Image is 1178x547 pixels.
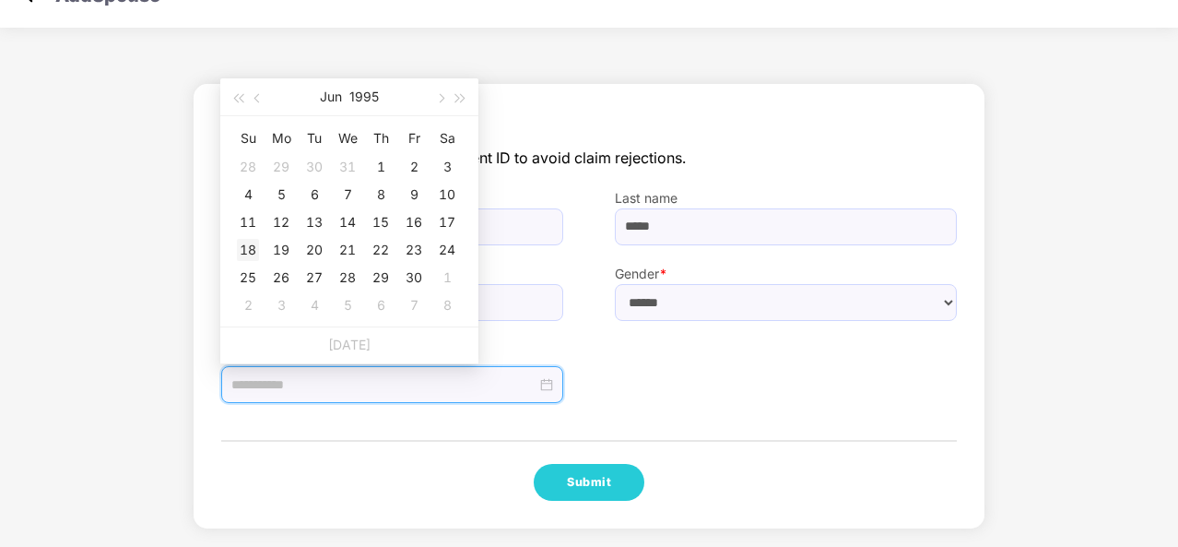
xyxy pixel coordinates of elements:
[397,291,430,319] td: 1995-07-07
[370,184,392,206] div: 8
[303,211,325,233] div: 13
[331,124,364,153] th: We
[430,181,464,208] td: 1995-06-10
[265,181,298,208] td: 1995-06-05
[336,267,359,289] div: 28
[298,291,331,319] td: 1995-07-04
[270,211,292,233] div: 12
[265,236,298,264] td: 1995-06-19
[397,153,430,181] td: 1995-06-02
[270,267,292,289] div: 26
[403,239,425,261] div: 23
[303,294,325,316] div: 4
[303,267,325,289] div: 27
[436,156,458,178] div: 3
[436,239,458,261] div: 24
[397,181,430,208] td: 1995-06-09
[364,208,397,236] td: 1995-06-15
[298,264,331,291] td: 1995-06-27
[370,156,392,178] div: 1
[370,294,392,316] div: 6
[397,264,430,291] td: 1995-06-30
[303,239,325,261] div: 20
[231,124,265,153] th: Su
[370,211,392,233] div: 15
[265,153,298,181] td: 1995-05-29
[430,291,464,319] td: 1995-07-08
[265,291,298,319] td: 1995-07-03
[430,208,464,236] td: 1995-06-17
[364,264,397,291] td: 1995-06-29
[221,147,957,170] span: The detail should be as per government ID to avoid claim rejections.
[331,208,364,236] td: 1995-06-14
[364,291,397,319] td: 1995-07-06
[403,211,425,233] div: 16
[615,188,957,208] label: Last name
[364,124,397,153] th: Th
[436,184,458,206] div: 10
[231,236,265,264] td: 1995-06-18
[331,153,364,181] td: 1995-05-31
[231,291,265,319] td: 1995-07-02
[336,156,359,178] div: 31
[534,464,644,501] button: Submit
[231,153,265,181] td: 1995-05-28
[237,267,259,289] div: 25
[237,294,259,316] div: 2
[265,208,298,236] td: 1995-06-12
[336,211,359,233] div: 14
[270,156,292,178] div: 29
[237,184,259,206] div: 4
[265,124,298,153] th: Mo
[298,153,331,181] td: 1995-05-30
[436,294,458,316] div: 8
[436,211,458,233] div: 17
[231,208,265,236] td: 1995-06-11
[370,267,392,289] div: 29
[430,153,464,181] td: 1995-06-03
[430,264,464,291] td: 1995-07-01
[436,267,458,289] div: 1
[336,239,359,261] div: 21
[364,236,397,264] td: 1995-06-22
[221,112,957,147] span: Spouse Detail
[331,236,364,264] td: 1995-06-21
[364,153,397,181] td: 1995-06-01
[430,124,464,153] th: Sa
[615,264,957,284] label: Gender
[231,181,265,208] td: 1995-06-04
[237,211,259,233] div: 11
[397,208,430,236] td: 1995-06-16
[270,184,292,206] div: 5
[331,181,364,208] td: 1995-06-07
[403,267,425,289] div: 30
[364,181,397,208] td: 1995-06-08
[403,294,425,316] div: 7
[237,156,259,178] div: 28
[328,337,371,352] a: [DATE]
[320,78,342,115] button: Jun
[265,264,298,291] td: 1995-06-26
[397,124,430,153] th: Fr
[237,239,259,261] div: 18
[370,239,392,261] div: 22
[298,124,331,153] th: Tu
[430,236,464,264] td: 1995-06-24
[331,291,364,319] td: 1995-07-05
[397,236,430,264] td: 1995-06-23
[403,156,425,178] div: 2
[349,78,379,115] button: 1995
[270,239,292,261] div: 19
[331,264,364,291] td: 1995-06-28
[403,184,425,206] div: 9
[303,184,325,206] div: 6
[298,208,331,236] td: 1995-06-13
[298,236,331,264] td: 1995-06-20
[336,184,359,206] div: 7
[336,294,359,316] div: 5
[231,264,265,291] td: 1995-06-25
[298,181,331,208] td: 1995-06-06
[270,294,292,316] div: 3
[303,156,325,178] div: 30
